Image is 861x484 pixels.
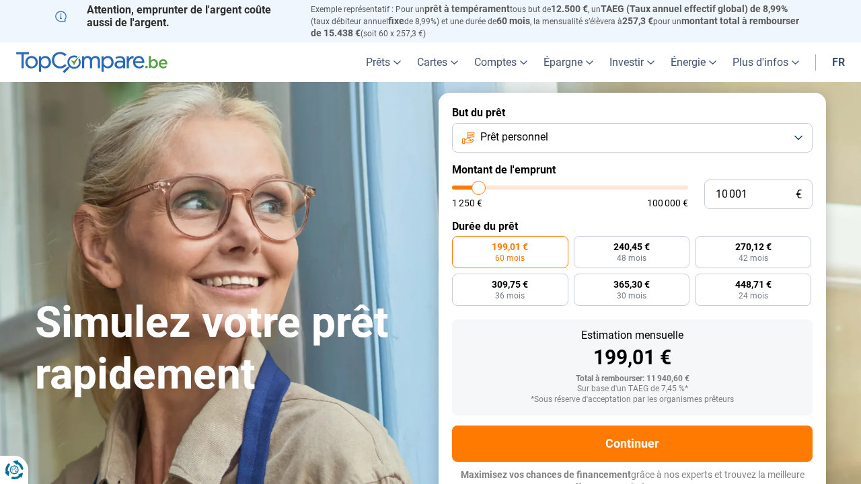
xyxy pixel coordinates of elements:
div: 199,01 € [463,348,802,368]
span: 24 mois [739,292,768,300]
a: Énergie [663,42,724,82]
span: 1 250 € [452,198,482,208]
span: 48 mois [617,254,646,262]
div: *Sous réserve d'acceptation par les organismes prêteurs [463,395,802,405]
span: 12.500 € [551,3,588,14]
span: 42 mois [739,254,768,262]
a: Prêts [358,42,409,82]
a: Comptes [466,42,535,82]
span: prêt à tempérament [424,3,510,14]
span: TAEG (Taux annuel effectif global) de 8,99% [601,3,788,14]
label: Montant de l'emprunt [452,163,813,176]
label: But du prêt [452,106,813,119]
span: 270,12 € [735,242,772,251]
h1: Simulez votre prêt rapidement [35,297,422,401]
span: 60 mois [496,15,530,26]
span: 60 mois [495,254,525,262]
span: fixe [388,15,404,26]
label: Durée du prêt [452,220,813,233]
span: 100 000 € [647,198,688,208]
button: Continuer [452,426,813,462]
p: Attention, emprunter de l'argent coûte aussi de l'argent. [55,3,295,29]
a: Cartes [409,42,466,82]
button: Prêt personnel [452,123,813,153]
img: TopCompare [16,52,167,73]
div: Total à rembourser: 11 940,60 € [463,374,802,384]
span: 199,01 € [492,242,528,251]
p: Exemple représentatif : Pour un tous but de , un (taux débiteur annuel de 8,99%) et une durée de ... [311,3,806,39]
span: 240,45 € [613,242,650,251]
a: fr [824,42,853,82]
span: 448,71 € [735,280,772,289]
a: Plus d'infos [724,42,807,82]
a: Investir [601,42,663,82]
span: Maximisez vos chances de financement [461,469,631,480]
span: Prêt personnel [480,130,548,145]
span: 36 mois [495,292,525,300]
span: 257,3 € [622,15,653,26]
span: montant total à rembourser de 15.438 € [311,15,799,38]
a: Épargne [535,42,601,82]
div: Sur base d'un TAEG de 7,45 %* [463,385,802,394]
span: € [796,189,802,200]
div: Estimation mensuelle [463,330,802,341]
span: 365,30 € [613,280,650,289]
span: 30 mois [617,292,646,300]
span: 309,75 € [492,280,528,289]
